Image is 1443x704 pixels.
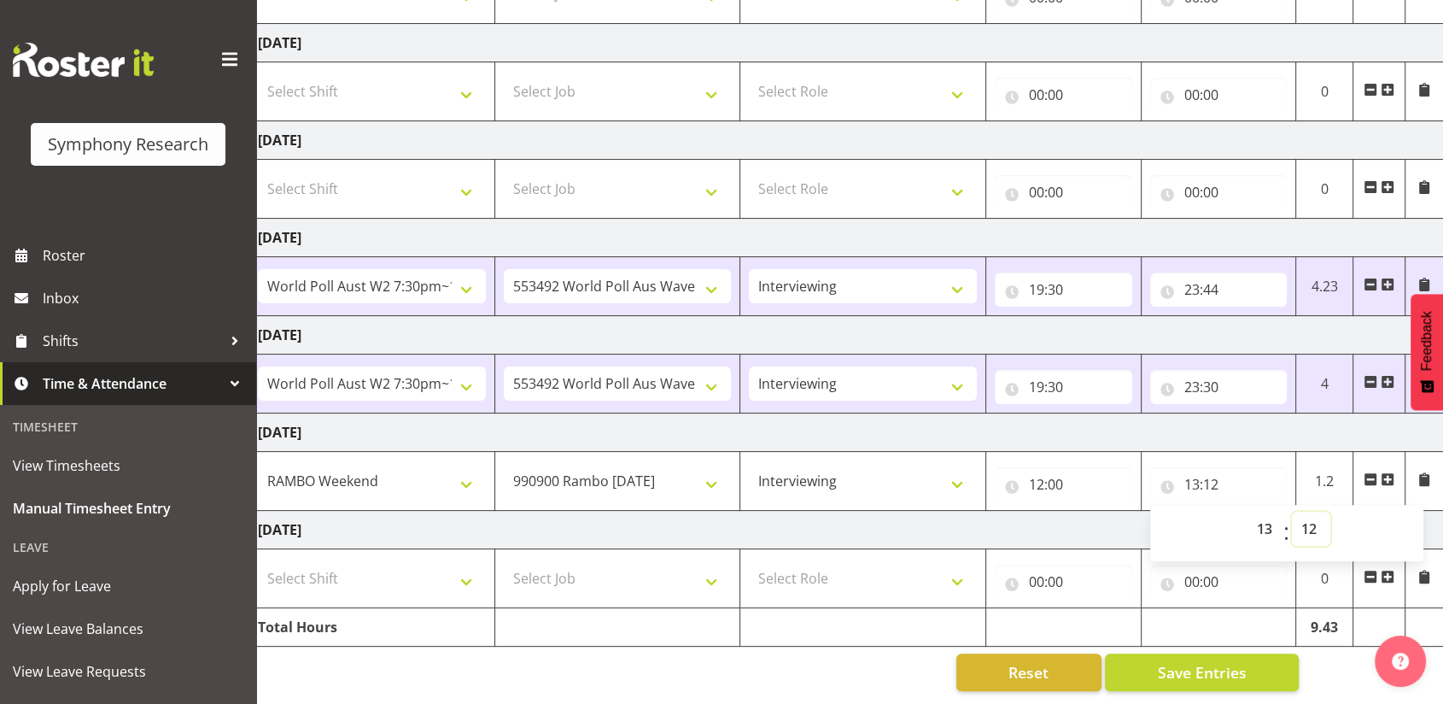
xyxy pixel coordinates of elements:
button: Save Entries [1105,654,1299,691]
td: Total Hours [249,608,495,647]
td: 1.2 [1296,452,1353,511]
input: Click to select... [995,175,1132,209]
a: View Leave Balances [4,607,252,650]
input: Click to select... [1150,467,1288,502]
button: Reset [956,654,1101,691]
td: 4.23 [1296,257,1353,316]
span: Roster [43,243,248,268]
img: Rosterit website logo [13,43,154,77]
span: : [1283,512,1289,554]
input: Click to select... [1150,78,1288,112]
div: Leave [4,530,252,565]
span: Shifts [43,328,222,354]
div: Timesheet [4,409,252,444]
span: Apply for Leave [13,573,243,599]
span: View Leave Requests [13,659,243,684]
span: Feedback [1419,311,1434,371]
a: View Timesheets [4,444,252,487]
span: View Leave Balances [13,616,243,642]
input: Click to select... [995,273,1132,307]
button: Feedback - Show survey [1411,294,1443,410]
img: help-xxl-2.png [1392,653,1409,670]
span: Inbox [43,285,248,311]
span: Save Entries [1157,661,1246,683]
div: Symphony Research [48,132,208,157]
input: Click to select... [995,467,1132,502]
span: Reset [1008,661,1049,683]
input: Click to select... [995,565,1132,599]
input: Click to select... [1150,370,1288,404]
td: 9.43 [1296,608,1353,647]
span: Time & Attendance [43,371,222,396]
input: Click to select... [995,370,1132,404]
td: 0 [1296,62,1353,121]
input: Click to select... [1150,273,1288,307]
a: Manual Timesheet Entry [4,487,252,530]
a: Apply for Leave [4,565,252,607]
td: 0 [1296,160,1353,219]
span: View Timesheets [13,453,243,478]
td: 4 [1296,355,1353,414]
input: Click to select... [1150,175,1288,209]
span: Manual Timesheet Entry [13,496,243,521]
td: 0 [1296,549,1353,608]
input: Click to select... [995,78,1132,112]
input: Click to select... [1150,565,1288,599]
a: View Leave Requests [4,650,252,693]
